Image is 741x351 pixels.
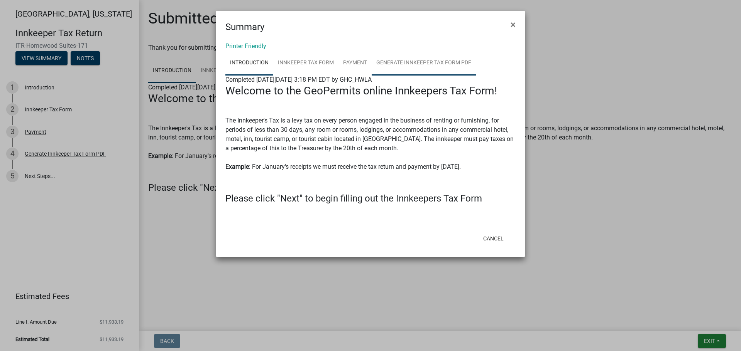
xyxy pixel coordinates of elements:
[225,42,266,50] a: Printer Friendly
[273,51,338,76] a: Innkeeper Tax Form
[511,19,516,30] span: ×
[225,51,273,76] a: Introduction
[225,163,249,170] strong: Example
[225,20,264,34] h4: Summary
[477,232,510,245] button: Cancel
[225,193,516,204] h4: Please click "Next" to begin filling out the Innkeepers Tax Form
[504,14,522,35] button: Close
[338,51,372,76] a: Payment
[225,116,516,171] p: The Innkeeper's Tax is a levy tax on every person engaged in the business of renting or furnishin...
[372,51,476,76] a: Generate Innkeeper Tax Form PDF
[225,84,516,97] h3: Welcome to the GeoPermits online Innkeepers Tax Form!
[225,76,372,83] span: Completed [DATE][DATE] 3:18 PM EDT by GHC_HWLA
